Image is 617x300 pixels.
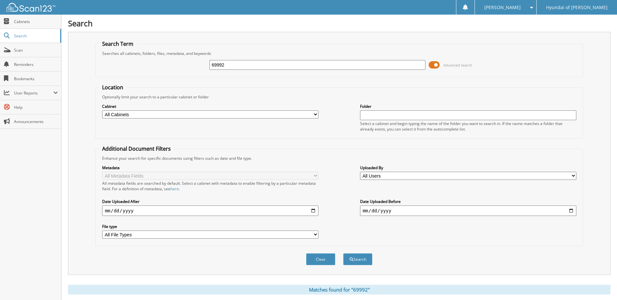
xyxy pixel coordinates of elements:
[14,47,58,53] span: Scan
[360,121,576,132] div: Select a cabinet and begin typing the name of the folder you want to search in. If the name match...
[99,51,579,56] div: Searches all cabinets, folders, files, metadata, and keywords
[170,186,179,192] a: here
[102,199,318,204] label: Date Uploaded After
[360,165,576,170] label: Uploaded By
[99,94,579,100] div: Optionally limit your search to a particular cabinet or folder
[360,104,576,109] label: Folder
[102,104,318,109] label: Cabinet
[99,40,137,47] legend: Search Term
[68,18,610,29] h1: Search
[14,90,53,96] span: User Reports
[443,63,472,68] span: Advanced Search
[7,3,55,12] img: scan123-logo-white.svg
[14,62,58,67] span: Reminders
[14,76,58,81] span: Bookmarks
[102,224,318,229] label: File type
[99,145,174,152] legend: Additional Document Filters
[546,6,608,9] span: Hyundai of [PERSON_NAME]
[360,199,576,204] label: Date Uploaded Before
[102,206,318,216] input: start
[68,285,610,294] div: Matches found for "69992"
[343,253,372,265] button: Search
[360,206,576,216] input: end
[484,6,521,9] span: [PERSON_NAME]
[102,181,318,192] div: All metadata fields are searched by default. Select a cabinet with metadata to enable filtering b...
[99,84,127,91] legend: Location
[14,33,57,39] span: Search
[99,156,579,161] div: Enhance your search for specific documents using filters such as date and file type.
[14,119,58,124] span: Announcements
[14,105,58,110] span: Help
[306,253,335,265] button: Clear
[14,19,58,24] span: Cabinets
[102,165,318,170] label: Metadata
